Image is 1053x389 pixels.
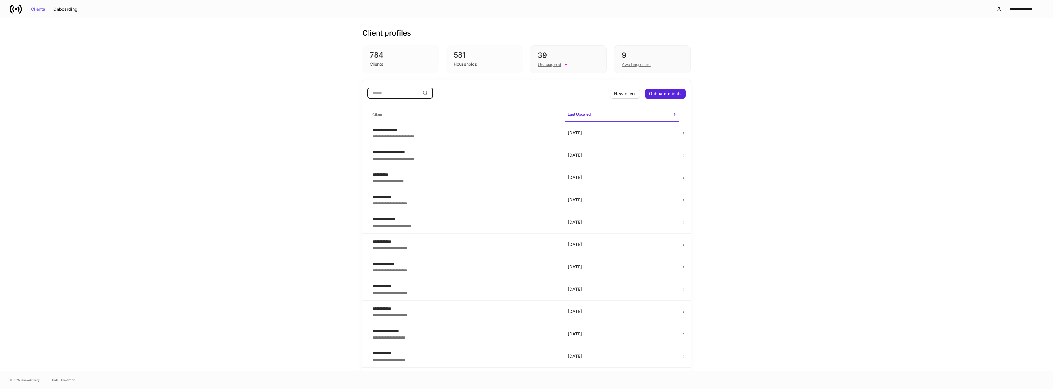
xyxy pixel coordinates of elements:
[568,286,676,292] p: [DATE]
[362,28,411,38] h3: Client profiles
[370,109,560,121] span: Client
[568,152,676,158] p: [DATE]
[568,219,676,225] p: [DATE]
[645,89,686,99] button: Onboard clients
[568,331,676,337] p: [DATE]
[610,89,640,99] button: New client
[622,50,683,60] div: 9
[53,7,77,11] div: Onboarding
[538,50,599,60] div: 39
[538,62,561,68] div: Unassigned
[49,4,81,14] button: Onboarding
[568,264,676,270] p: [DATE]
[649,92,682,96] div: Onboard clients
[568,353,676,359] p: [DATE]
[568,241,676,248] p: [DATE]
[568,130,676,136] p: [DATE]
[370,50,432,60] div: 784
[454,50,515,60] div: 581
[614,92,636,96] div: New client
[10,377,40,382] span: © 2025 OneAdvisory
[568,197,676,203] p: [DATE]
[530,45,607,73] div: 39Unassigned
[370,61,383,67] div: Clients
[568,111,591,117] h6: Last Updated
[614,45,691,73] div: 9Awaiting client
[454,61,477,67] div: Households
[31,7,45,11] div: Clients
[565,108,679,122] span: Last Updated
[568,309,676,315] p: [DATE]
[372,112,382,118] h6: Client
[568,174,676,181] p: [DATE]
[27,4,49,14] button: Clients
[52,377,75,382] a: Data Disclaimer
[622,62,651,68] div: Awaiting client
